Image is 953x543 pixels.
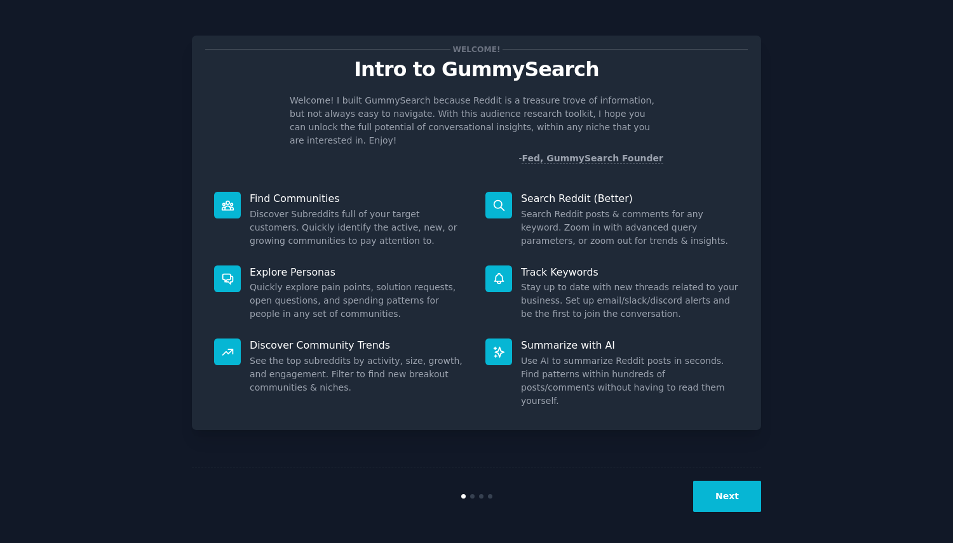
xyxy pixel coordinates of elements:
dd: See the top subreddits by activity, size, growth, and engagement. Filter to find new breakout com... [250,354,468,394]
div: - [518,152,663,165]
dd: Discover Subreddits full of your target customers. Quickly identify the active, new, or growing c... [250,208,468,248]
p: Track Keywords [521,265,739,279]
p: Welcome! I built GummySearch because Reddit is a treasure trove of information, but not always ea... [290,94,663,147]
dd: Quickly explore pain points, solution requests, open questions, and spending patterns for people ... [250,281,468,321]
p: Explore Personas [250,265,468,279]
p: Discover Community Trends [250,339,468,352]
dd: Use AI to summarize Reddit posts in seconds. Find patterns within hundreds of posts/comments with... [521,354,739,408]
p: Search Reddit (Better) [521,192,739,205]
span: Welcome! [450,43,503,56]
p: Intro to GummySearch [205,58,748,81]
p: Summarize with AI [521,339,739,352]
a: Fed, GummySearch Founder [522,153,663,164]
dd: Search Reddit posts & comments for any keyword. Zoom in with advanced query parameters, or zoom o... [521,208,739,248]
button: Next [693,481,761,512]
dd: Stay up to date with new threads related to your business. Set up email/slack/discord alerts and ... [521,281,739,321]
p: Find Communities [250,192,468,205]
